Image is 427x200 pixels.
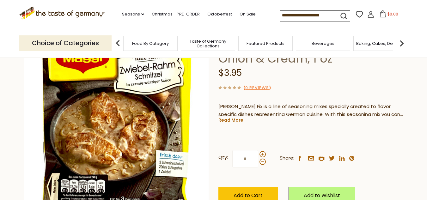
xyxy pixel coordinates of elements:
[218,154,228,161] strong: Qty:
[356,41,405,46] a: Baking, Cakes, Desserts
[240,11,256,18] a: On Sale
[218,67,242,79] span: $3.95
[218,117,243,123] a: Read More
[218,37,403,66] h1: Maggi "Fix" Schnitzel Sauce, Onion & Cream, 1 oz
[280,154,294,162] span: Share:
[132,41,169,46] a: Food By Category
[207,11,232,18] a: Oktoberfest
[232,150,258,167] input: Qty:
[375,10,402,20] button: $0.00
[19,35,112,51] p: Choice of Categories
[245,85,269,91] a: 0 Reviews
[312,41,334,46] a: Beverages
[243,85,271,91] span: ( )
[152,11,200,18] a: Christmas - PRE-ORDER
[247,41,284,46] a: Featured Products
[387,11,398,17] span: $0.00
[183,39,233,48] a: Taste of Germany Collections
[395,37,408,50] img: next arrow
[218,103,403,118] p: [PERSON_NAME] Fix is a line of seasoning mixes specially created to flavor specific dishes repres...
[122,11,144,18] a: Seasons
[112,37,124,50] img: previous arrow
[234,192,263,199] span: Add to Cart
